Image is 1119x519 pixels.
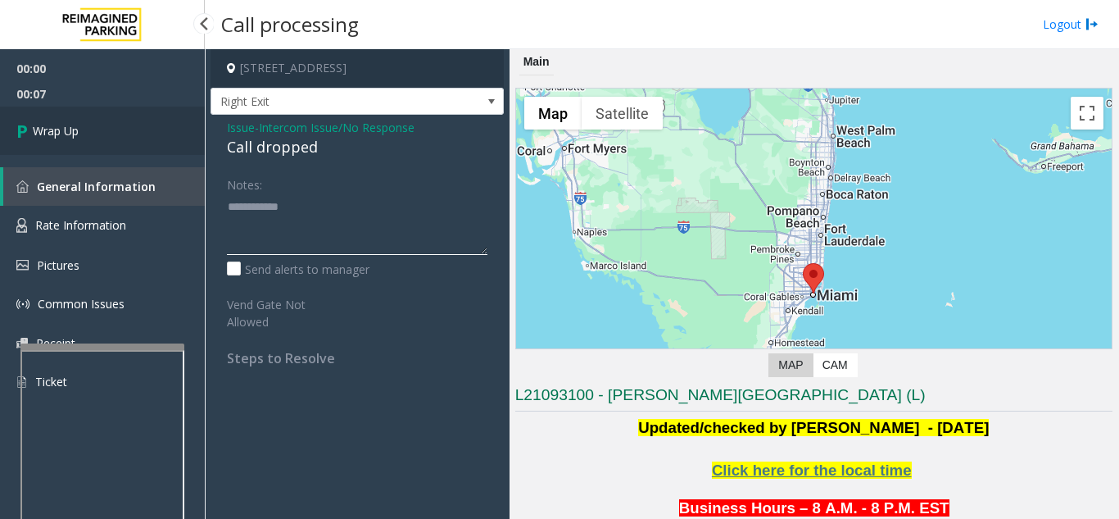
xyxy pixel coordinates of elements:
[813,353,858,377] label: CAM
[37,257,79,273] span: Pictures
[1043,16,1099,33] a: Logout
[227,261,369,278] label: Send alerts to manager
[227,351,487,366] h4: Steps to Resolve
[33,122,79,139] span: Wrap Up
[519,49,554,75] div: Main
[524,97,582,130] button: Show street map
[712,465,912,478] a: Click here for the local time
[768,353,813,377] label: Map
[712,462,912,479] span: Click here for the local time
[1085,16,1099,33] img: logout
[16,338,28,348] img: 'icon'
[16,218,27,233] img: 'icon'
[259,119,415,136] span: Intercom Issue/No Response
[16,260,29,271] img: 'icon'
[638,419,989,436] span: Updated/checked by [PERSON_NAME] - [DATE]
[1071,97,1103,130] button: Toggle fullscreen view
[223,290,335,330] label: Vend Gate Not Allowed
[16,298,29,311] img: 'icon'
[35,217,126,233] span: Rate Information
[38,296,125,312] span: Common Issues
[227,171,262,193] label: Notes:
[213,4,367,44] h3: Call processing
[211,89,445,115] span: Right Exit
[16,180,29,193] img: 'icon'
[803,263,824,294] div: 333 Southeast 2nd Avenue, Miami, FL
[515,385,1112,412] h3: L21093100 - [PERSON_NAME][GEOGRAPHIC_DATA] (L)
[16,375,27,389] img: 'icon'
[211,49,504,88] h4: [STREET_ADDRESS]
[3,167,205,206] a: General Information
[679,499,949,517] span: Business Hours – 8 A.M. - 8 P.M. EST
[255,120,415,135] span: -
[37,179,156,194] span: General Information
[227,119,255,136] span: Issue
[36,335,75,351] span: Receipt
[227,136,487,158] div: Call dropped
[582,97,663,130] button: Show satellite imagery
